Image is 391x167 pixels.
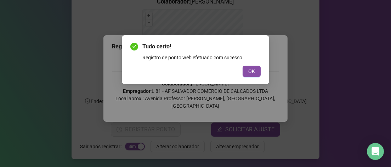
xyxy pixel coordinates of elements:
button: OK [243,66,261,77]
span: OK [248,67,255,75]
div: Registro de ponto web efetuado com sucesso. [142,54,261,61]
span: Tudo certo! [142,42,261,51]
span: check-circle [130,43,138,50]
div: Open Intercom Messenger [367,143,384,160]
